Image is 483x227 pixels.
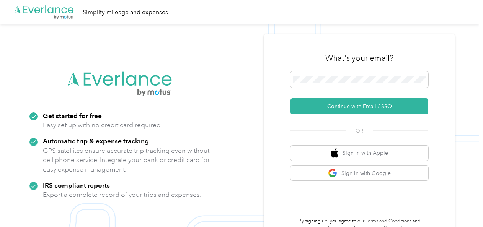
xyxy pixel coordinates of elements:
[331,148,338,158] img: apple logo
[290,98,428,114] button: Continue with Email / SSO
[325,53,393,63] h3: What's your email?
[43,190,201,199] p: Export a complete record of your trips and expenses.
[83,8,168,17] div: Simplify mileage and expenses
[290,166,428,181] button: google logoSign in with Google
[290,146,428,161] button: apple logoSign in with Apple
[43,181,110,189] strong: IRS compliant reports
[366,218,411,224] a: Terms and Conditions
[346,127,373,135] span: OR
[43,120,161,130] p: Easy set up with no credit card required
[43,137,149,145] strong: Automatic trip & expense tracking
[43,146,210,174] p: GPS satellites ensure accurate trip tracking even without cell phone service. Integrate your bank...
[43,112,102,120] strong: Get started for free
[328,169,338,178] img: google logo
